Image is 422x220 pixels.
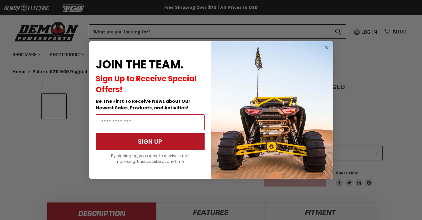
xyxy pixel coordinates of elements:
[111,153,189,164] span: By signing up, you agree to receive email marketing. Unsubscribe at any time.
[211,41,333,179] img: a9095488-b6e7-41ba-879d-588abfab540b.jpeg
[96,73,197,95] span: Sign Up to Receive Special Offers!
[323,44,331,52] button: Close dialog
[96,98,191,111] span: Be The First To Receive News about Our Newest Sales, Products, and Activities!
[96,133,205,150] button: SIGN UP
[96,57,183,72] span: JOIN THE TEAM.
[96,114,205,130] input: Email Address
